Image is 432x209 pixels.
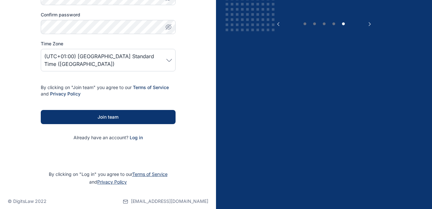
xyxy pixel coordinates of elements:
[340,21,347,27] button: 5
[131,198,208,204] span: [EMAIL_ADDRESS][DOMAIN_NAME]
[8,198,47,204] p: © DigitsLaw 2022
[50,91,81,96] a: Privacy Policy
[41,12,176,18] label: Confirm password
[41,134,176,141] p: Already have an account?
[89,179,127,185] span: and
[51,114,165,120] div: Join team
[311,21,318,27] button: 2
[331,21,337,27] button: 4
[302,21,308,27] button: 1
[321,21,327,27] button: 3
[41,110,176,124] button: Join team
[97,179,127,185] a: Privacy Policy
[44,52,166,68] span: (UTC+01:00) [GEOGRAPHIC_DATA] Standard Time ([GEOGRAPHIC_DATA])
[133,85,169,90] a: Terms of Service
[8,170,208,186] p: By clicking on "Log in" you agree to our
[275,21,281,27] button: Previous
[41,41,63,47] span: Time Zone
[367,21,373,27] button: Next
[132,171,168,177] a: Terms of Service
[130,135,143,140] a: Log in
[41,84,176,97] p: By clicking on "Join team" you agree to our and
